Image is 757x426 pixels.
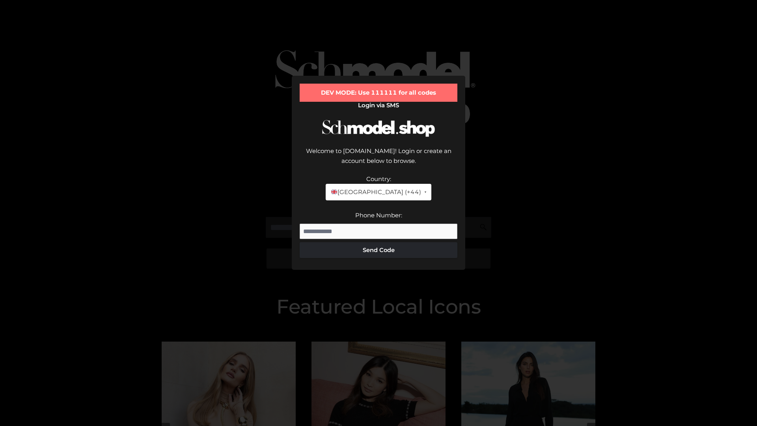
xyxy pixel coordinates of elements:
img: 🇬🇧 [331,189,337,195]
h2: Login via SMS [300,102,457,109]
label: Country: [366,175,391,183]
div: Welcome to [DOMAIN_NAME]! Login or create an account below to browse. [300,146,457,174]
label: Phone Number: [355,211,402,219]
div: DEV MODE: Use 111111 for all codes [300,84,457,102]
img: Schmodel Logo [319,113,438,144]
span: [GEOGRAPHIC_DATA] (+44) [330,187,421,197]
button: Send Code [300,242,457,258]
